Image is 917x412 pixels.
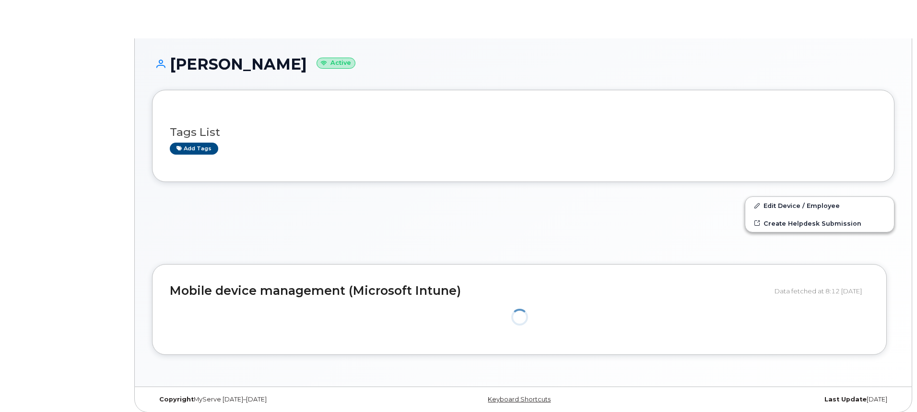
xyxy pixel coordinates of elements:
[152,56,894,73] h1: [PERSON_NAME]
[152,396,400,403] div: MyServe [DATE]–[DATE]
[824,396,867,403] strong: Last Update
[488,396,551,403] a: Keyboard Shortcuts
[170,126,877,138] h3: Tags List
[745,197,894,214] a: Edit Device / Employee
[775,282,869,300] div: Data fetched at 8:12 [DATE]
[317,58,355,69] small: Active
[170,284,767,298] h2: Mobile device management (Microsoft Intune)
[745,215,894,232] a: Create Helpdesk Submission
[170,143,218,155] a: Add tags
[159,396,194,403] strong: Copyright
[647,396,894,403] div: [DATE]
